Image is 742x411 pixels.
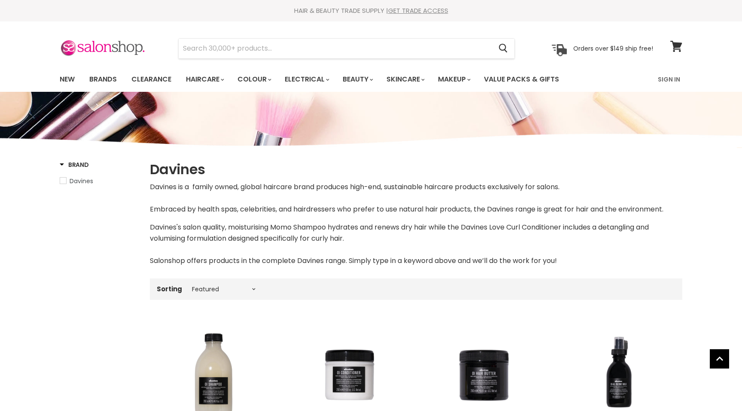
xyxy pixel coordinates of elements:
span: Davines [70,177,93,185]
nav: Main [49,67,693,92]
a: Brands [83,70,123,88]
iframe: Gorgias live chat messenger [699,371,733,402]
p: Davines is a family owned, global haircare brand produces high-end, sustainable haircare products... [150,181,682,215]
a: Davines [60,176,139,186]
div: HAIR & BEAUTY TRADE SUPPLY | [49,6,693,15]
a: GET TRADE ACCESS [388,6,448,15]
button: Search [492,39,514,58]
a: Value Packs & Gifts [477,70,566,88]
a: Makeup [432,70,476,88]
a: Skincare [380,70,430,88]
a: Sign In [653,70,685,88]
h3: Brand [60,160,89,169]
input: Search [179,39,492,58]
label: Sorting [157,285,182,293]
a: New [53,70,81,88]
a: Electrical [278,70,335,88]
p: Davines's salon quality, moisturising Momo Shampoo hydrates and renews dry hair while the Davines... [150,222,682,266]
a: Colour [231,70,277,88]
a: Beauty [336,70,378,88]
a: Haircare [179,70,229,88]
a: Clearance [125,70,178,88]
ul: Main menu [53,67,609,92]
form: Product [178,38,515,59]
h1: Davines [150,160,682,178]
p: Orders over $149 ship free! [573,44,653,52]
